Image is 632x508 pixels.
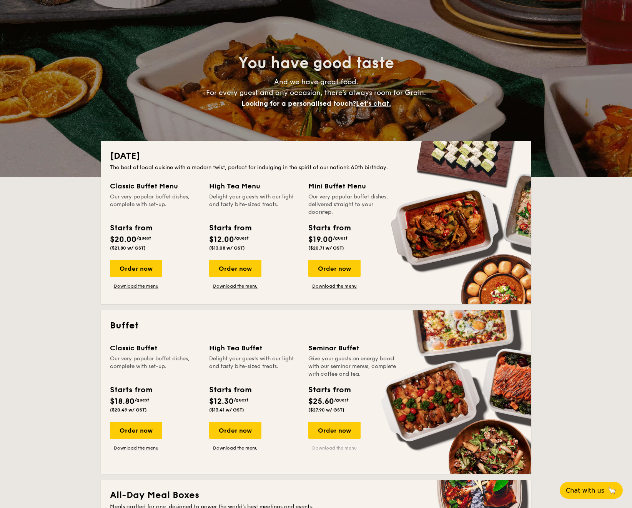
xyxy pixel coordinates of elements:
[110,407,147,413] span: ($20.49 w/ GST)
[110,245,146,251] span: ($21.80 w/ GST)
[209,260,261,277] div: Order now
[110,181,200,192] div: Classic Buffet Menu
[308,407,344,413] span: ($27.90 w/ GST)
[209,397,234,406] span: $12.30
[334,397,349,403] span: /guest
[110,222,152,234] div: Starts from
[110,260,162,277] div: Order now
[607,486,617,495] span: 🦙
[110,489,522,501] h2: All-Day Meal Boxes
[206,78,426,108] span: And we have great food. For every guest and any occasion, there’s always room for Grain.
[110,320,522,332] h2: Buffet
[308,283,361,289] a: Download the menu
[110,235,136,244] span: $20.00
[333,235,348,241] span: /guest
[308,193,398,216] div: Our very popular buffet dishes, delivered straight to your doorstep.
[110,422,162,439] div: Order now
[241,99,356,108] span: Looking for a personalised touch?
[308,222,350,234] div: Starts from
[209,222,251,234] div: Starts from
[110,445,162,451] a: Download the menu
[308,235,333,244] span: $19.00
[135,397,149,403] span: /guest
[238,54,394,72] span: You have good taste
[209,283,261,289] a: Download the menu
[308,397,334,406] span: $25.60
[110,283,162,289] a: Download the menu
[209,445,261,451] a: Download the menu
[110,164,522,172] div: The best of local cuisine with a modern twist, perfect for indulging in the spirit of our nation’...
[308,422,361,439] div: Order now
[308,181,398,192] div: Mini Buffet Menu
[308,355,398,378] div: Give your guests an energy boost with our seminar menus, complete with coffee and tea.
[308,245,344,251] span: ($20.71 w/ GST)
[209,235,234,244] span: $12.00
[110,384,152,396] div: Starts from
[110,343,200,353] div: Classic Buffet
[209,343,299,353] div: High Tea Buffet
[209,384,251,396] div: Starts from
[356,99,391,108] span: Let's chat.
[209,422,261,439] div: Order now
[209,193,299,216] div: Delight your guests with our light and tasty bite-sized treats.
[234,235,249,241] span: /guest
[209,355,299,378] div: Delight your guests with our light and tasty bite-sized treats.
[308,343,398,353] div: Seminar Buffet
[566,487,604,494] span: Chat with us
[110,193,200,216] div: Our very popular buffet dishes, complete with set-up.
[560,482,623,499] button: Chat with us🦙
[110,150,522,162] h2: [DATE]
[110,355,200,378] div: Our very popular buffet dishes, complete with set-up.
[234,397,248,403] span: /guest
[308,445,361,451] a: Download the menu
[209,407,244,413] span: ($13.41 w/ GST)
[308,384,350,396] div: Starts from
[209,245,245,251] span: ($13.08 w/ GST)
[136,235,151,241] span: /guest
[110,397,135,406] span: $18.80
[308,260,361,277] div: Order now
[209,181,299,192] div: High Tea Menu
